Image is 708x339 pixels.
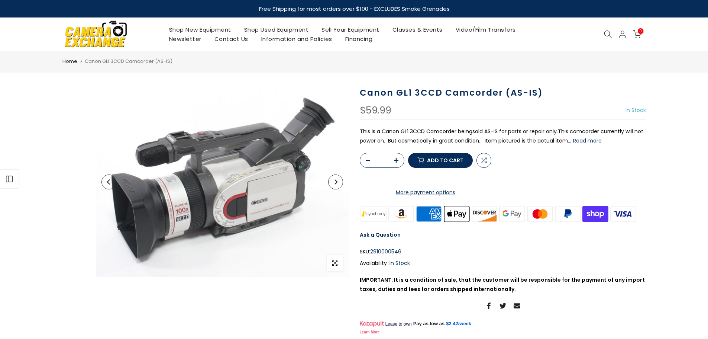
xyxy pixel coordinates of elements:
[85,58,172,65] span: Canon GL1 3CCD Camcorder (AS-IS)
[62,58,77,65] a: Home
[413,320,445,327] span: Pay as low as
[96,87,349,277] img: Canon GL1 3CCD Camcorder (AS-IS) Video Equipment - Video Camera Canon 2910000546
[259,5,449,13] strong: Free Shipping for most orders over $100 - EXCLUDES Smoke Grenades
[360,106,391,115] div: $59.99
[446,320,471,327] a: $2.42/week
[360,259,646,268] div: Availability :
[415,205,443,223] img: american express
[360,247,646,256] div: SKU:
[315,25,386,34] a: Sell Your Equipment
[582,205,610,223] img: shopify pay
[609,205,637,223] img: visa
[387,205,415,223] img: amazon payments
[633,30,641,38] a: 0
[625,106,646,114] span: In Stock
[360,205,388,223] img: synchrony
[360,231,401,239] a: Ask a Question
[427,158,463,163] span: Add to cart
[638,28,643,34] span: 0
[573,137,602,144] button: Read more
[255,34,339,44] a: Information and Policies
[526,205,554,223] img: master
[339,34,379,44] a: Financing
[485,301,492,310] a: Share on Facebook
[498,205,526,223] img: google pay
[237,25,315,34] a: Shop Used Equipment
[328,175,343,189] button: Next
[208,34,255,44] a: Contact Us
[471,205,498,223] img: discover
[385,321,411,327] span: Lease to own
[389,259,410,267] span: In Stock
[386,25,449,34] a: Classes & Events
[101,175,116,189] button: Previous
[500,301,506,310] a: Share on Twitter
[360,330,380,334] a: Learn More
[162,34,208,44] a: Newsletter
[443,205,471,223] img: apple pay
[162,25,237,34] a: Shop New Equipment
[554,205,582,223] img: paypal
[360,87,646,98] h1: Canon GL1 3CCD Camcorder (AS-IS)
[514,301,520,310] a: Share on Email
[360,188,491,197] a: More payment options
[370,247,401,256] span: 2910000546
[408,153,473,168] button: Add to cart
[360,276,645,293] strong: IMPORTANT: It is a condition of sale, that the customer will be responsible for the payment of an...
[449,25,522,34] a: Video/Film Transfers
[360,127,646,145] p: This is a Canon GL1 3CCD Camcorder beingsold AS-IS for parts or repair only.This camcorder curren...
